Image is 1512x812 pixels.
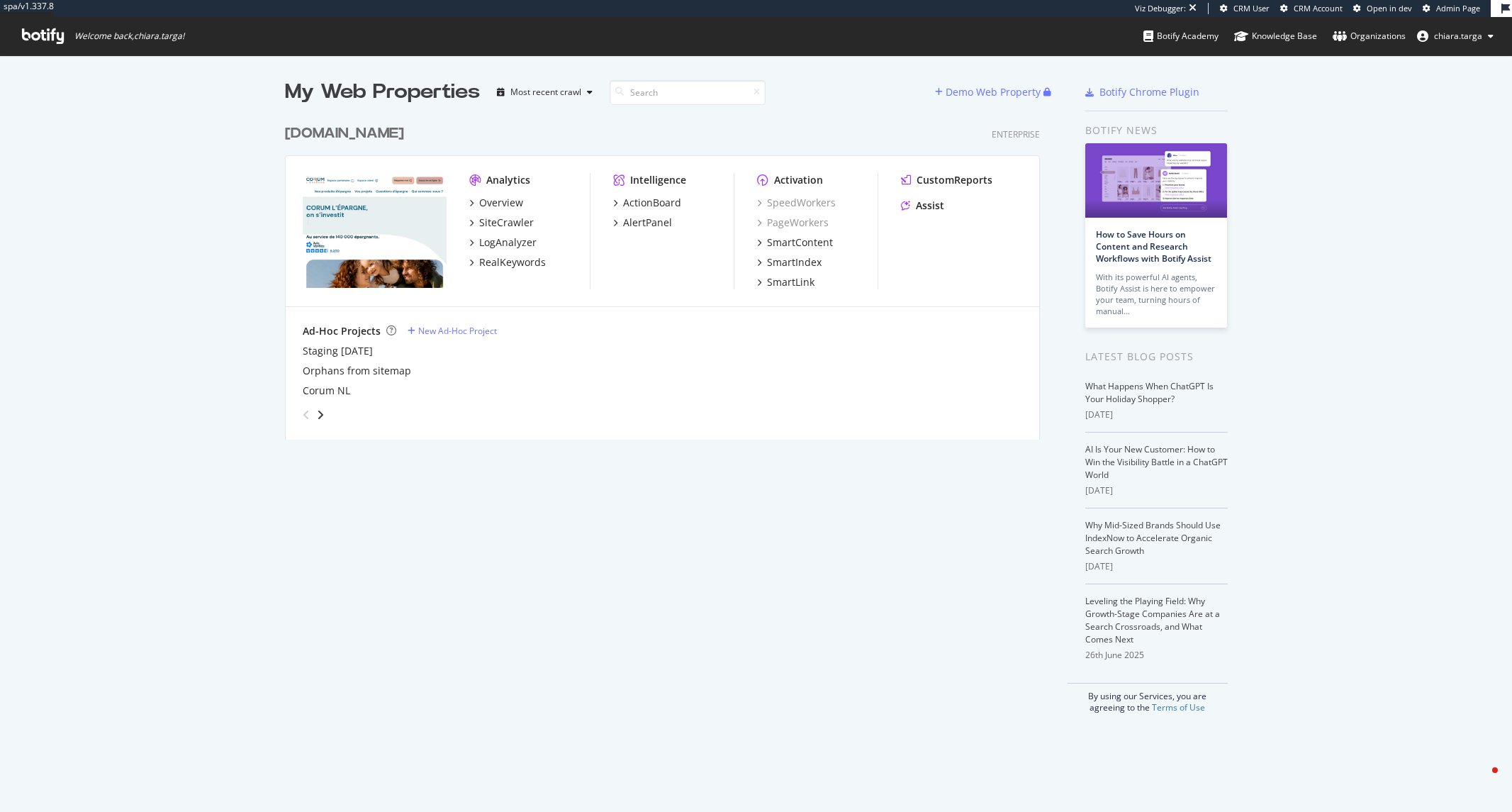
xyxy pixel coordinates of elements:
[613,196,681,210] a: ActionBoard
[630,173,686,187] div: Intelligence
[1436,3,1480,13] span: Admin Page
[1085,143,1227,218] img: How to Save Hours on Content and Research Workflows with Botify Assist
[469,235,537,250] a: LogAnalyzer
[479,196,523,210] div: Overview
[767,275,814,289] div: SmartLink
[1096,228,1211,265] a: How to Save Hours on Content and Research Workflows with Botify Assist
[303,384,350,398] a: Corum NL
[303,173,447,288] img: *.corum.fr
[479,255,546,269] div: RealKeywords
[408,325,497,337] a: New Ad-Hoc Project
[1085,349,1228,365] div: Latest Blog Posts
[1085,595,1220,645] a: Leveling the Playing Field: Why Growth-Stage Companies Are at a Search Crossroads, and What Comes...
[1068,683,1228,713] div: By using our Services, you are agreeing to the
[757,196,836,210] a: SpeedWorkers
[1143,29,1219,43] div: Botify Academy
[1280,3,1343,14] a: CRM Account
[469,196,523,210] a: Overview
[1085,519,1221,557] a: Why Mid-Sized Brands Should Use IndexNow to Accelerate Organic Search Growth
[479,235,537,250] div: LogAnalyzer
[1333,29,1406,43] div: Organizations
[946,85,1041,99] div: Demo Web Property
[285,123,410,144] a: [DOMAIN_NAME]
[303,324,381,338] div: Ad-Hoc Projects
[285,78,480,106] div: My Web Properties
[74,30,184,42] span: Welcome back, chiara.targa !
[469,255,546,269] a: RealKeywords
[613,216,672,230] a: AlertPanel
[623,216,672,230] div: AlertPanel
[1085,649,1228,662] div: 26th June 2025
[315,408,325,422] div: angle-right
[757,216,829,230] a: PageWorkers
[767,255,822,269] div: SmartIndex
[623,196,681,210] div: ActionBoard
[757,255,822,269] a: SmartIndex
[491,81,598,104] button: Most recent crawl
[1085,484,1228,497] div: [DATE]
[1085,560,1228,573] div: [DATE]
[1096,272,1216,317] div: With its powerful AI agents, Botify Assist is here to empower your team, turning hours of manual…
[303,364,411,378] a: Orphans from sitemap
[1234,29,1317,43] div: Knowledge Base
[1085,123,1228,138] div: Botify news
[1353,3,1412,14] a: Open in dev
[1233,3,1270,13] span: CRM User
[757,235,833,250] a: SmartContent
[1135,3,1186,14] div: Viz Debugger:
[1099,85,1199,99] div: Botify Chrome Plugin
[935,81,1043,104] button: Demo Web Property
[469,216,534,230] a: SiteCrawler
[1085,408,1228,421] div: [DATE]
[1085,85,1199,99] a: Botify Chrome Plugin
[285,106,1051,440] div: grid
[901,173,992,187] a: CustomReports
[916,199,944,213] div: Assist
[418,325,497,337] div: New Ad-Hoc Project
[510,88,581,96] div: Most recent crawl
[1220,3,1270,14] a: CRM User
[1234,17,1317,55] a: Knowledge Base
[935,86,1043,98] a: Demo Web Property
[767,235,833,250] div: SmartContent
[1464,764,1498,798] iframe: Intercom live chat
[757,275,814,289] a: SmartLink
[1406,25,1505,48] button: chiara.targa
[303,344,373,358] a: Staging [DATE]
[610,80,766,105] input: Search
[1294,3,1343,13] span: CRM Account
[1152,701,1205,713] a: Terms of Use
[1434,30,1482,42] span: chiara.targa
[774,173,823,187] div: Activation
[479,216,534,230] div: SiteCrawler
[1085,443,1228,481] a: AI Is Your New Customer: How to Win the Visibility Battle in a ChatGPT World
[901,199,944,213] a: Assist
[1143,17,1219,55] a: Botify Academy
[297,404,315,426] div: angle-left
[1333,17,1406,55] a: Organizations
[285,123,404,144] div: [DOMAIN_NAME]
[992,128,1040,140] div: Enterprise
[917,173,992,187] div: CustomReports
[1423,3,1480,14] a: Admin Page
[486,173,530,187] div: Analytics
[1367,3,1412,13] span: Open in dev
[1085,380,1214,405] a: What Happens When ChatGPT Is Your Holiday Shopper?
